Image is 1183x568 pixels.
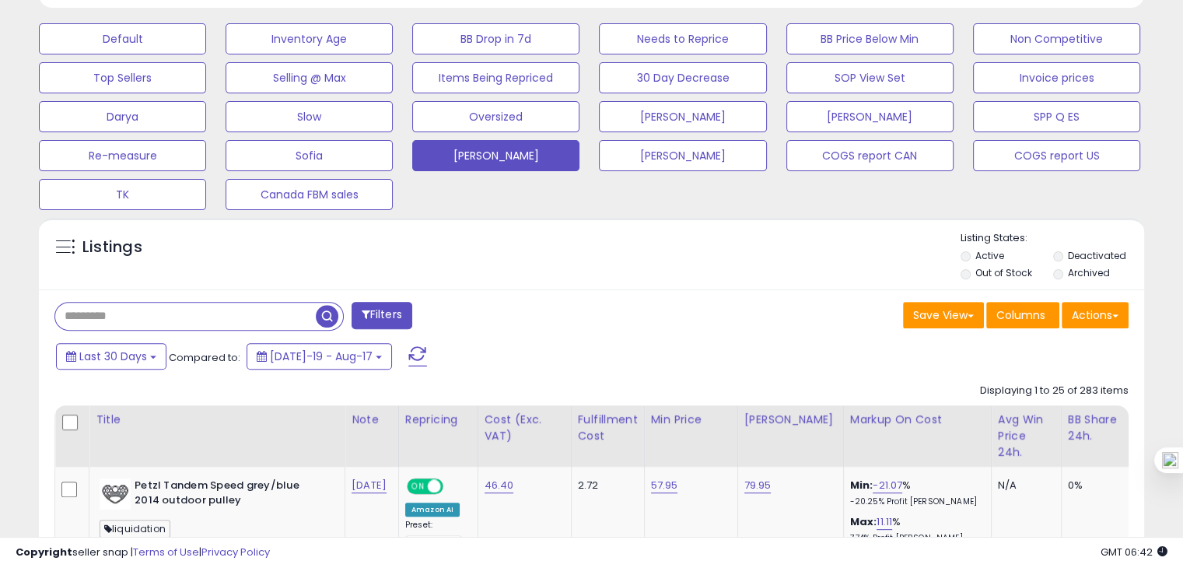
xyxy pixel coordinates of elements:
button: Top Sellers [39,62,206,93]
a: 79.95 [744,478,772,493]
button: Oversized [412,101,579,132]
div: Avg Win Price 24h. [998,412,1055,461]
button: SOP View Set [786,62,954,93]
div: % [850,515,979,544]
a: [DATE] [352,478,387,493]
div: Fulfillment Cost [578,412,638,444]
b: Petzl Tandem Speed grey/blue 2014 outdoor pulley [135,479,324,511]
div: BB Share 24h. [1068,412,1125,444]
button: Darya [39,101,206,132]
div: Markup on Cost [850,412,985,428]
button: Default [39,23,206,54]
span: ON [408,480,428,493]
div: Title [96,412,338,428]
button: 30 Day Decrease [599,62,766,93]
div: Min Price [651,412,731,428]
button: Needs to Reprice [599,23,766,54]
b: Max: [850,514,877,529]
button: [PERSON_NAME] [412,140,579,171]
a: 46.40 [485,478,514,493]
button: Save View [903,302,984,328]
span: [DATE]-19 - Aug-17 [270,349,373,364]
div: 0% [1068,479,1119,493]
button: Selling @ Max [226,62,393,93]
button: [PERSON_NAME] [599,140,766,171]
button: Canada FBM sales [226,179,393,210]
a: 57.95 [651,478,678,493]
label: Archived [1067,266,1109,279]
div: N/A [998,479,1049,493]
button: Inventory Age [226,23,393,54]
th: The percentage added to the cost of goods (COGS) that forms the calculator for Min & Max prices. [843,405,991,467]
div: Cost (Exc. VAT) [485,412,565,444]
img: 31gGg+bpauL._SL40_.jpg [100,479,131,510]
h5: Listings [82,237,142,258]
img: one_i.png [1162,452,1178,468]
button: Last 30 Days [56,343,166,370]
button: [PERSON_NAME] [786,101,954,132]
strong: Copyright [16,545,72,559]
button: Sofia [226,140,393,171]
div: Displaying 1 to 25 of 283 items [980,384,1129,398]
span: liquidation [100,520,170,538]
div: Repricing [405,412,471,428]
div: Preset: [405,520,466,555]
button: Items Being Repriced [412,62,579,93]
span: Columns [996,307,1045,323]
button: COGS report CAN [786,140,954,171]
b: Min: [850,478,873,493]
a: 11.11 [877,514,892,530]
div: seller snap | | [16,545,270,560]
a: Privacy Policy [201,545,270,559]
label: Deactivated [1067,249,1125,262]
button: Actions [1062,302,1129,328]
button: Invoice prices [973,62,1140,93]
button: Non Competitive [973,23,1140,54]
span: 2025-09-17 06:42 GMT [1101,545,1167,559]
p: -20.25% Profit [PERSON_NAME] [850,496,979,507]
a: -21.07 [873,478,902,493]
button: Filters [352,302,412,329]
div: 2.72 [578,479,632,493]
div: % [850,479,979,507]
label: Active [975,249,1004,262]
button: BB Price Below Min [786,23,954,54]
span: OFF [441,480,466,493]
p: Listing States: [961,231,1144,246]
button: COGS report US [973,140,1140,171]
span: Compared to: [169,350,240,365]
div: [PERSON_NAME] [744,412,837,428]
button: Slow [226,101,393,132]
label: Out of Stock [975,266,1032,279]
span: Last 30 Days [79,349,147,364]
button: [DATE]-19 - Aug-17 [247,343,392,370]
button: Re-measure [39,140,206,171]
button: SPP Q ES [973,101,1140,132]
a: Terms of Use [133,545,199,559]
div: Note [352,412,392,428]
button: BB Drop in 7d [412,23,579,54]
button: Columns [986,302,1059,328]
button: [PERSON_NAME] [599,101,766,132]
div: Amazon AI [405,503,460,517]
button: TK [39,179,206,210]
